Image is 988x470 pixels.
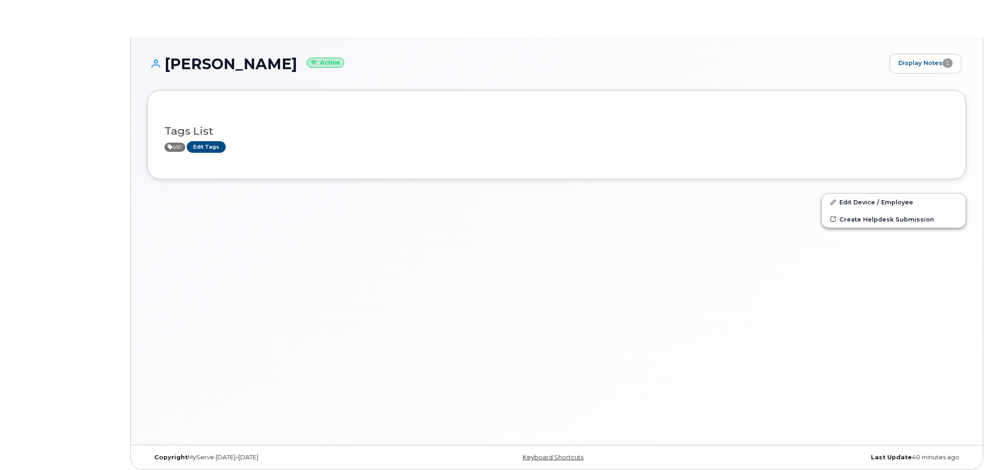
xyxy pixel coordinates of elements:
[942,59,953,68] span: 1
[147,56,885,72] h1: [PERSON_NAME]
[164,143,185,152] span: Active
[890,54,962,73] a: Display Notes1
[871,454,912,461] strong: Last Update
[154,454,188,461] strong: Copyright
[523,454,583,461] a: Keyboard Shortcuts
[147,454,420,461] div: MyServe [DATE]–[DATE]
[822,194,966,210] a: Edit Device / Employee
[164,125,949,137] h3: Tags List
[822,211,966,228] a: Create Helpdesk Submission
[693,454,966,461] div: 40 minutes ago
[187,141,226,153] a: Edit Tags
[307,58,344,68] small: Active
